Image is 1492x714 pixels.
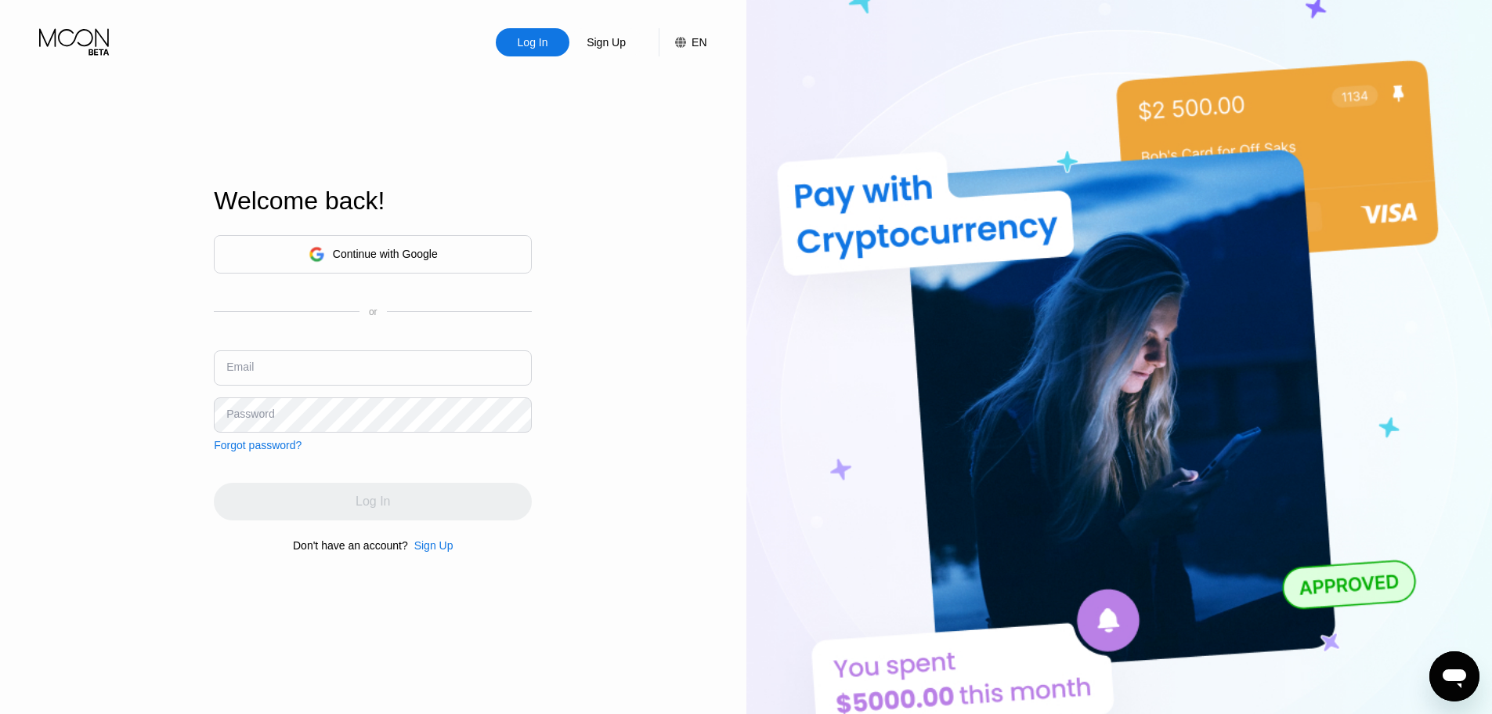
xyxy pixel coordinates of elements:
[585,34,627,50] div: Sign Up
[214,235,532,274] div: Continue with Google
[408,539,453,552] div: Sign Up
[516,34,550,50] div: Log In
[659,28,706,56] div: EN
[214,439,302,451] div: Forgot password?
[293,539,408,552] div: Don't have an account?
[369,306,378,317] div: or
[226,408,274,420] div: Password
[692,36,706,49] div: EN
[1429,651,1479,701] iframe: Button to launch messaging window
[214,187,532,216] div: Welcome back!
[569,28,643,56] div: Sign Up
[226,361,254,373] div: Email
[496,28,569,56] div: Log In
[414,539,453,552] div: Sign Up
[333,248,438,260] div: Continue with Google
